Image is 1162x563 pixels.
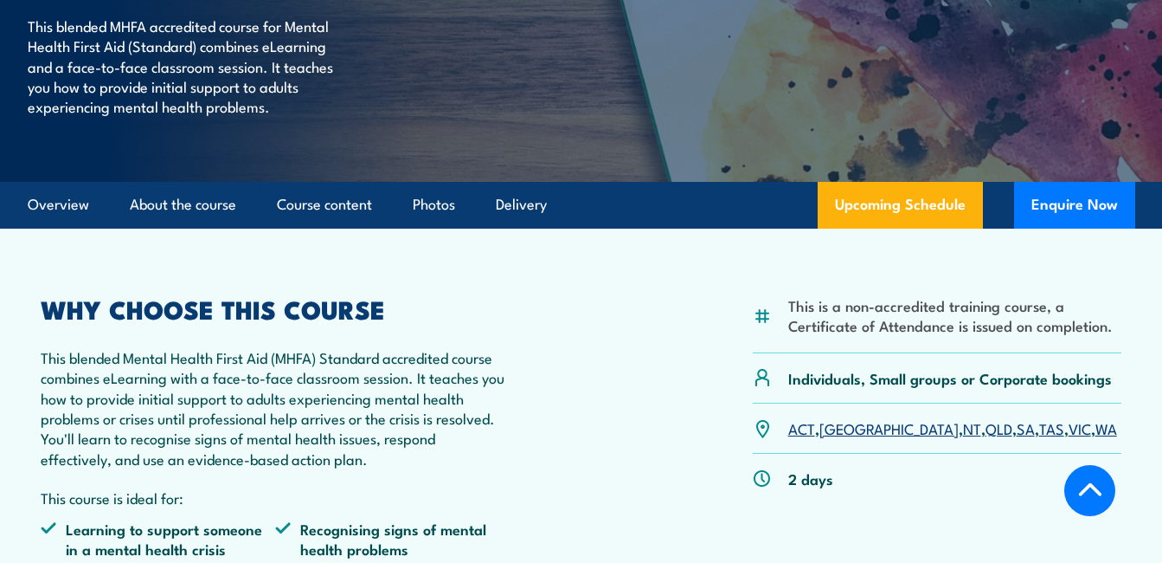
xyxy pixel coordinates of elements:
[963,417,981,438] a: NT
[28,182,89,228] a: Overview
[1069,417,1091,438] a: VIC
[41,488,510,508] p: This course is ideal for:
[275,519,510,560] li: Recognising signs of mental health problems
[1014,182,1135,229] button: Enquire Now
[788,295,1121,336] li: This is a non-accredited training course, a Certificate of Attendance is issued on completion.
[788,417,815,438] a: ACT
[788,418,1117,438] p: , , , , , , ,
[130,182,236,228] a: About the course
[985,417,1012,438] a: QLD
[1095,417,1117,438] a: WA
[41,347,510,469] p: This blended Mental Health First Aid (MHFA) Standard accredited course combines eLearning with a ...
[818,182,983,229] a: Upcoming Schedule
[1039,417,1064,438] a: TAS
[41,297,510,320] h2: WHY CHOOSE THIS COURSE
[28,16,343,117] p: This blended MHFA accredited course for Mental Health First Aid (Standard) combines eLearning and...
[819,417,959,438] a: [GEOGRAPHIC_DATA]
[788,368,1112,388] p: Individuals, Small groups or Corporate bookings
[413,182,455,228] a: Photos
[41,519,275,560] li: Learning to support someone in a mental health crisis
[277,182,372,228] a: Course content
[1017,417,1035,438] a: SA
[788,469,833,489] p: 2 days
[496,182,547,228] a: Delivery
